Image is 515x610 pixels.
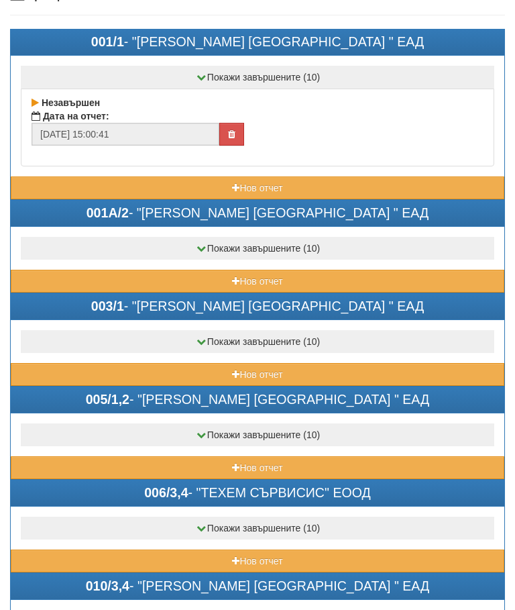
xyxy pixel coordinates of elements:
[144,485,371,500] span: - "ТЕХЕМ СЪРВИСИС" ЕООД
[11,456,504,479] button: Нов отчет
[11,176,504,199] button: Нов отчет
[43,111,109,121] strong: Дата на отчет:
[21,66,494,89] button: Покажи завършените (10)
[42,97,100,108] b: Незавършен
[87,205,129,220] b: 001А/2
[21,330,494,353] button: Покажи завършените (10)
[91,34,424,49] span: - "[PERSON_NAME] [GEOGRAPHIC_DATA] " ЕАД
[21,237,494,260] button: Покажи завършените (10)
[11,550,504,572] button: Нов отчет
[86,392,430,407] span: - "[PERSON_NAME] [GEOGRAPHIC_DATA] " ЕАД
[86,578,430,593] span: - "[PERSON_NAME] [GEOGRAPHIC_DATA] " ЕАД
[11,270,504,293] button: Нов отчет
[86,578,129,593] b: 010/3,4
[86,392,129,407] b: 005/1,2
[91,299,424,313] span: - "[PERSON_NAME] [GEOGRAPHIC_DATA] " ЕАД
[144,485,188,500] b: 006/3,4
[21,517,494,540] button: Покажи завършените (10)
[87,205,429,220] span: - "[PERSON_NAME] [GEOGRAPHIC_DATA] " ЕАД
[11,363,504,386] button: Нов отчет
[21,423,494,446] button: Покажи завършените (10)
[91,34,124,49] b: 001/1
[91,299,124,313] b: 003/1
